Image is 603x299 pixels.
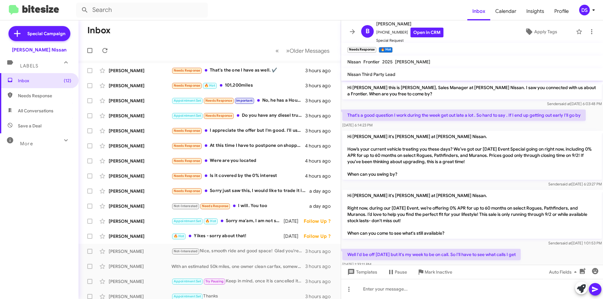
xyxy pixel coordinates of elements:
[508,26,573,37] button: Apply Tags
[174,68,200,72] span: Needs Response
[305,83,336,89] div: 3 hours ago
[549,2,574,20] span: Profile
[275,47,279,55] span: «
[171,202,309,210] div: I will. You too
[382,266,412,278] button: Pause
[171,127,305,134] div: I appreciate the offer but I'm good. I'll use it as a trade in
[205,114,232,118] span: Needs Response
[18,108,53,114] span: All Conversations
[109,113,171,119] div: [PERSON_NAME]
[109,98,171,104] div: [PERSON_NAME]
[342,123,372,127] span: [DATE] 6:14:23 PM
[171,248,305,255] div: Nice, smooth ride and good space! Glad you're happy, please feel free to reach out to me should y...
[174,249,198,253] span: Not-Interested
[171,97,305,104] div: No, he has a Houston Number
[341,266,382,278] button: Templates
[342,190,602,239] p: Hi [PERSON_NAME] it's [PERSON_NAME] at [PERSON_NAME] Nissan. Right now, during our [DATE] Event, ...
[174,234,184,238] span: 🔥 Hot
[64,77,71,84] span: (12)
[272,44,333,57] nav: Page navigation example
[174,219,201,223] span: Appointment Set
[490,2,521,20] a: Calendar
[87,25,111,35] h1: Inbox
[76,3,208,18] input: Search
[171,232,284,240] div: Yikes - sorry about that!
[109,263,171,270] div: [PERSON_NAME]
[109,143,171,149] div: [PERSON_NAME]
[286,47,290,55] span: »
[412,266,457,278] button: Mark Inactive
[342,82,602,99] p: Hi [PERSON_NAME] this is [PERSON_NAME], Sales Manager at [PERSON_NAME] Nissan. I saw you connecte...
[342,249,521,260] p: Well I'd be off [DATE] but it's my week to be on call. So I'll have to see what calls I get
[171,67,305,74] div: That's the one I have as well. ✔️
[204,83,215,88] span: 🔥 Hot
[272,44,283,57] button: Previous
[376,20,443,28] span: [PERSON_NAME]
[347,72,395,77] span: Nissan Third Party Lead
[18,93,71,99] span: Needs Response
[304,218,336,224] div: Follow Up ?
[171,278,305,285] div: Keep in mind, once it is cancelled it cannot be put back and the policy will not cover a total lo...
[109,128,171,134] div: [PERSON_NAME]
[18,77,71,84] span: Inbox
[347,59,361,65] span: Nissan
[174,204,198,208] span: Not-Interested
[305,248,336,254] div: 3 hours ago
[534,26,557,37] span: Apply Tags
[363,59,380,65] span: Frontier
[366,26,370,36] span: B
[205,219,216,223] span: 🔥 Hot
[284,233,304,239] div: [DATE]
[305,278,336,285] div: 3 hours ago
[305,113,336,119] div: 3 hours ago
[109,173,171,179] div: [PERSON_NAME]
[305,67,336,74] div: 3 hours ago
[379,47,392,53] small: 🔥 Hot
[109,67,171,74] div: [PERSON_NAME]
[109,203,171,209] div: [PERSON_NAME]
[171,112,305,119] div: Do you have any diesel trucks for sale?
[521,2,549,20] a: Insights
[290,47,329,54] span: Older Messages
[342,262,371,267] span: [DATE] 1:33:11 PM
[171,187,309,195] div: Sorry just saw this, I would like to trade it in but I don't think I'll get much, I still owe 13 ...
[109,248,171,254] div: [PERSON_NAME]
[174,159,200,163] span: Needs Response
[305,98,336,104] div: 3 hours ago
[171,217,284,225] div: Sorry ma'am, I am not sure what you mean. It appears Jaiden my consultant forwarded an offer to y...
[174,174,200,178] span: Needs Response
[109,188,171,194] div: [PERSON_NAME]
[346,266,377,278] span: Templates
[174,144,200,148] span: Needs Response
[174,129,200,133] span: Needs Response
[205,279,224,283] span: Try Pausing
[171,157,305,164] div: Were are you located
[347,47,376,53] small: Needs Response
[305,143,336,149] div: 4 hours ago
[559,101,570,106] span: said at
[174,99,201,103] span: Appointment Set
[548,182,602,186] span: Sender [DATE] 6:23:27 PM
[171,82,305,89] div: 101,200miles
[395,59,430,65] span: [PERSON_NAME]
[27,30,65,37] span: Special Campaign
[425,266,452,278] span: Mark Inactive
[282,44,333,57] button: Next
[236,99,253,103] span: Important
[342,109,586,121] p: That's a good question I work during the week get out late a lot . So hard to say . If I end up g...
[561,182,572,186] span: said at
[309,188,336,194] div: a day ago
[376,28,443,37] span: [PHONE_NUMBER]
[174,294,201,298] span: Appointment Set
[171,142,305,149] div: At this time I have to postpone on shopping for a new vehicle. I hope you understand
[12,47,67,53] div: [PERSON_NAME] Nissan
[305,128,336,134] div: 3 hours ago
[171,263,305,270] div: With an estimated 50k miles, one owner clean carfax, somewhere around 7500-8500. Would that be en...
[467,2,490,20] span: Inbox
[109,278,171,285] div: [PERSON_NAME]
[174,83,200,88] span: Needs Response
[574,5,596,15] button: DS
[395,266,407,278] span: Pause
